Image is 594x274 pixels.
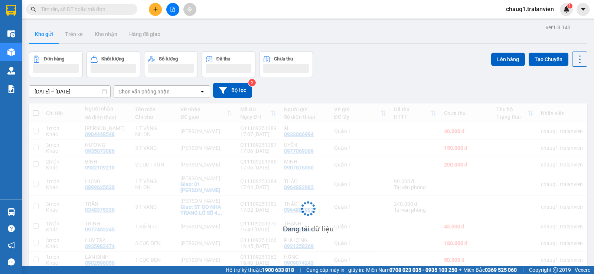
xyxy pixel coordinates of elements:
[149,3,162,16] button: plus
[89,25,123,43] button: Kho nhận
[202,52,255,77] button: Đã thu
[300,266,301,274] span: |
[153,7,158,12] span: plus
[6,5,16,16] img: logo-vxr
[216,56,230,62] div: Đã thu
[8,258,15,265] span: message
[546,23,571,32] div: ver 1.8.143
[183,3,196,16] button: aim
[29,52,83,77] button: Đơn hàng
[580,6,587,13] span: caret-down
[144,52,198,77] button: Số lượng
[118,88,170,95] div: Chọn văn phòng nhận
[170,7,175,12] span: file-add
[166,3,179,16] button: file-add
[159,56,178,62] div: Số lượng
[7,48,15,56] img: warehouse-icon
[7,30,15,37] img: warehouse-icon
[44,56,64,62] div: Đơn hàng
[29,25,59,43] button: Kho gửi
[389,267,457,273] strong: 0708 023 035 - 0935 103 250
[485,267,517,273] strong: 0369 525 060
[213,83,252,98] button: Bộ lọc
[459,268,461,271] span: ⚪️
[577,3,590,16] button: caret-down
[262,267,294,273] strong: 1900 633 818
[274,56,293,62] div: Chưa thu
[529,53,568,66] button: Tạo Chuyến
[500,4,560,14] span: chauq1.tralanvien
[101,56,124,62] div: Khối lượng
[563,6,570,13] img: icon-new-feature
[248,79,256,86] sup: 2
[259,52,313,77] button: Chưa thu
[568,3,571,9] span: 1
[306,266,364,274] span: Cung cấp máy in - giấy in:
[87,52,140,77] button: Khối lượng
[7,85,15,93] img: solution-icon
[199,89,205,95] svg: open
[553,267,558,273] span: copyright
[283,224,334,235] div: Đang tải dữ liệu
[7,208,15,216] img: warehouse-icon
[463,266,517,274] span: Miền Bắc
[8,242,15,249] span: notification
[366,266,457,274] span: Miền Nam
[522,266,523,274] span: |
[29,86,110,98] input: Select a date range.
[7,67,15,75] img: warehouse-icon
[567,3,572,9] sup: 1
[226,266,294,274] span: Hỗ trợ kỹ thuật:
[8,225,15,232] span: question-circle
[59,25,89,43] button: Trên xe
[491,53,525,66] button: Lên hàng
[41,5,128,13] input: Tìm tên, số ĐT hoặc mã đơn
[123,25,166,43] button: Hàng đã giao
[31,7,36,12] span: search
[187,7,192,12] span: aim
